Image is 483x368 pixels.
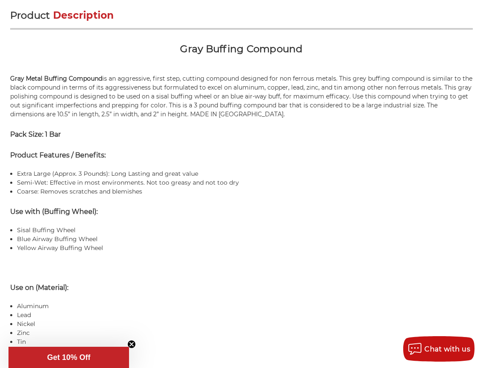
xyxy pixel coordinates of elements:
li: Zinc [17,329,473,337]
button: Chat with us [403,336,475,362]
button: Close teaser [127,340,136,348]
li: Tin [17,337,473,346]
li: Sisal Buffing Wheel [17,226,473,235]
li: Other Non Ferrous Metals [17,346,473,355]
li: Yellow Airway Buffing Wheel [17,244,473,253]
li: Lead [17,311,473,320]
span: Product [10,9,50,21]
span: Description [53,9,114,21]
li: Aluminum [17,302,473,311]
span: Gray Buffing Compound [180,43,303,55]
li: Coarse: Removes scratches and blemishes [17,187,473,196]
span: Chat with us [424,345,470,353]
p: is an aggressive, first step, cutting compound designed for non ferrous metals. This grey buffing... [10,74,473,119]
li: Semi-Wet: Effective in most environments. Not too greasy and not too dry [17,178,473,187]
li: Nickel [17,320,473,329]
strong: Pack Size: 1 Bar [10,130,61,138]
li: Extra Large (Approx. 3 Pounds): Long Lasting and great value [17,169,473,178]
span: Get 10% Off [47,353,90,362]
strong: Product Features / Benefits: [10,151,106,159]
strong: Gray Metal Buffing Compound [10,75,102,82]
strong: Use with (Buffing Wheel): [10,208,98,216]
li: Blue Airway Buffing Wheel [17,235,473,244]
strong: Use on (Material): [10,284,68,292]
div: Get 10% OffClose teaser [8,347,129,368]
